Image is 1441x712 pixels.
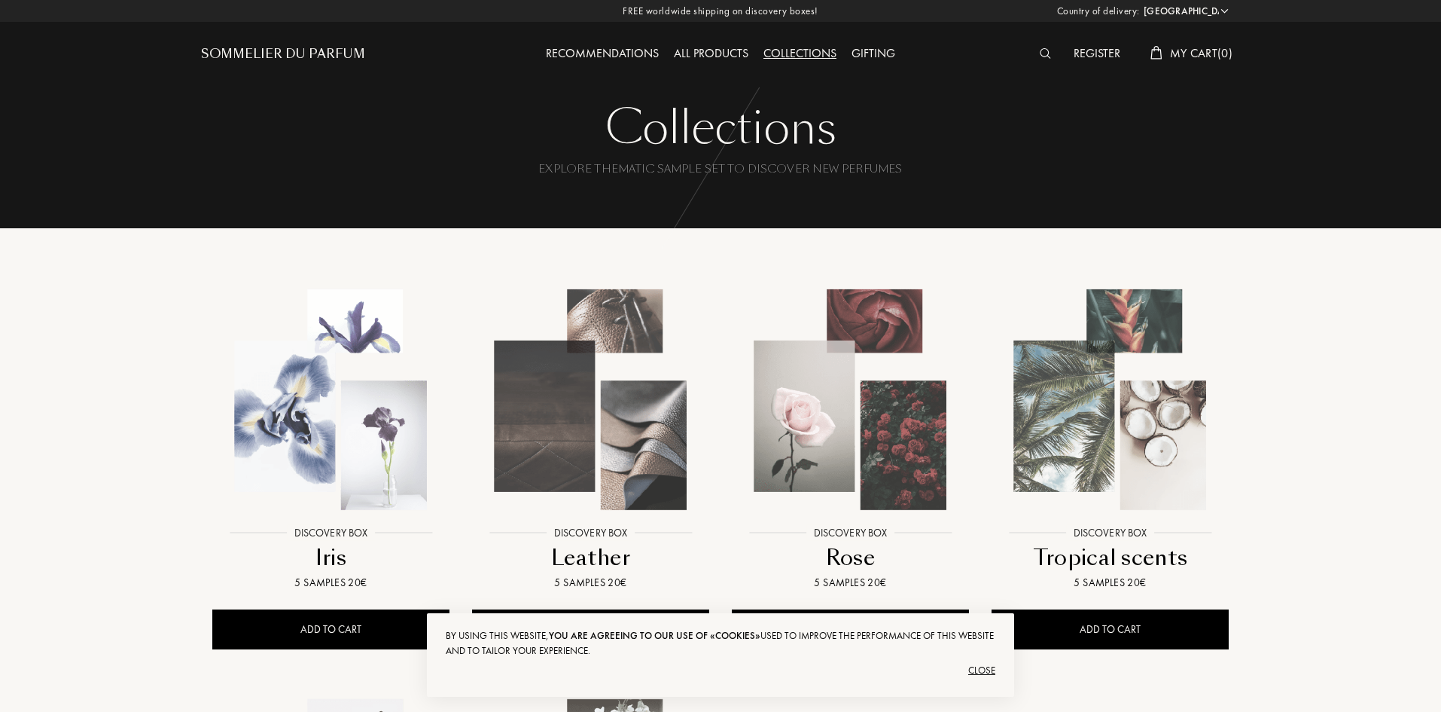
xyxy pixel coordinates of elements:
[1150,46,1162,60] img: cart_white.svg
[538,44,666,64] div: Recommendations
[738,575,963,591] div: 5 samples 20€
[756,45,844,61] a: Collections
[212,610,449,649] div: ADD TO CART
[666,45,756,61] a: All products
[998,575,1223,591] div: 5 samples 20€
[666,44,756,64] div: All products
[993,283,1227,517] img: Tropical scents
[1170,45,1232,61] span: My Cart ( 0 )
[756,44,844,64] div: Collections
[446,628,995,659] div: By using this website, used to improve the performance of this website and to tailor your experie...
[212,162,1229,206] div: Explore thematic sample set to discover new perfumes
[1057,4,1140,19] span: Country of delivery:
[214,283,448,517] img: Iris
[1040,48,1051,59] img: search_icn_white.svg
[538,45,666,61] a: Recommendations
[732,610,969,649] div: ADD TO CART
[844,44,903,64] div: Gifting
[478,575,703,591] div: 5 samples 20€
[549,629,760,642] span: you are agreeing to our use of «cookies»
[201,45,365,63] a: Sommelier du Parfum
[212,98,1229,158] div: Collections
[844,45,903,61] a: Gifting
[992,610,1229,649] div: ADD TO CART
[1066,44,1128,64] div: Register
[1066,45,1128,61] a: Register
[472,610,709,649] div: ADD TO CART
[218,575,443,591] div: 5 samples 20€
[446,659,995,683] div: Close
[733,283,967,517] img: Rose
[474,283,708,517] img: Leather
